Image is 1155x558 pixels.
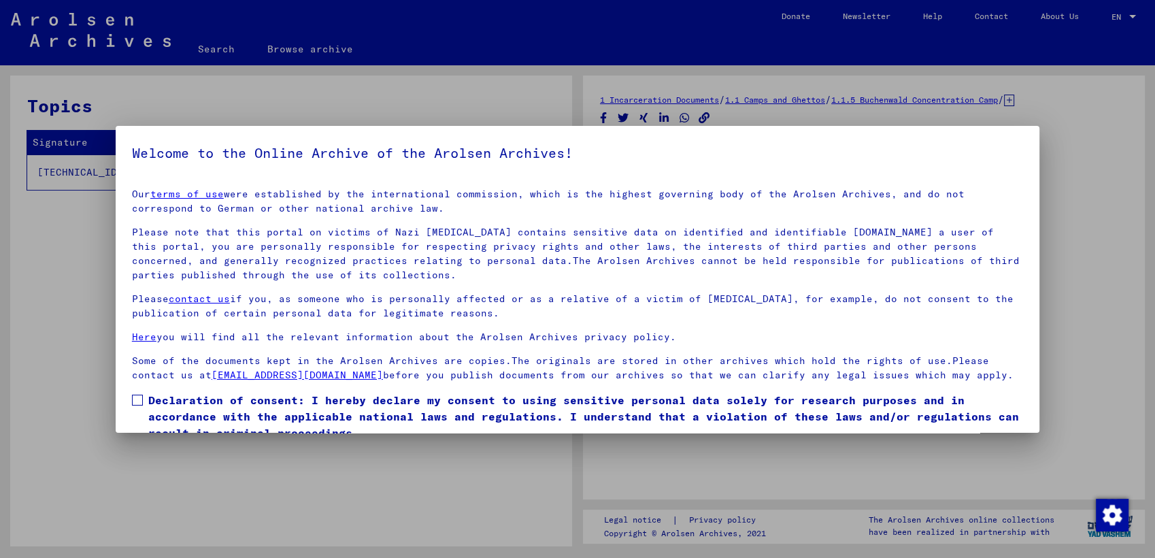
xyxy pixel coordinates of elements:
p: Our were established by the international commission, which is the highest governing body of the ... [132,187,1023,216]
h5: Welcome to the Online Archive of the Arolsen Archives! [132,142,1023,164]
div: Change consent [1095,498,1128,531]
img: Change consent [1096,499,1128,531]
a: terms of use [150,188,224,200]
span: Declaration of consent: I hereby declare my consent to using sensitive personal data solely for r... [148,392,1023,441]
a: Here [132,331,156,343]
a: [EMAIL_ADDRESS][DOMAIN_NAME] [212,369,383,381]
p: you will find all the relevant information about the Arolsen Archives privacy policy. [132,330,1023,344]
p: Please if you, as someone who is personally affected or as a relative of a victim of [MEDICAL_DAT... [132,292,1023,321]
a: contact us [169,293,230,305]
p: Some of the documents kept in the Arolsen Archives are copies.The originals are stored in other a... [132,354,1023,382]
p: Please note that this portal on victims of Nazi [MEDICAL_DATA] contains sensitive data on identif... [132,225,1023,282]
